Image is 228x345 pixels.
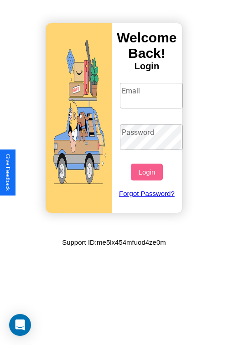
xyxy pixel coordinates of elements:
[9,314,31,336] div: Open Intercom Messenger
[62,236,166,248] p: Support ID: me5lx454mfuod4ze0m
[5,154,11,191] div: Give Feedback
[115,180,179,206] a: Forgot Password?
[112,61,182,72] h4: Login
[131,164,162,180] button: Login
[112,30,182,61] h3: Welcome Back!
[46,23,112,213] img: gif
